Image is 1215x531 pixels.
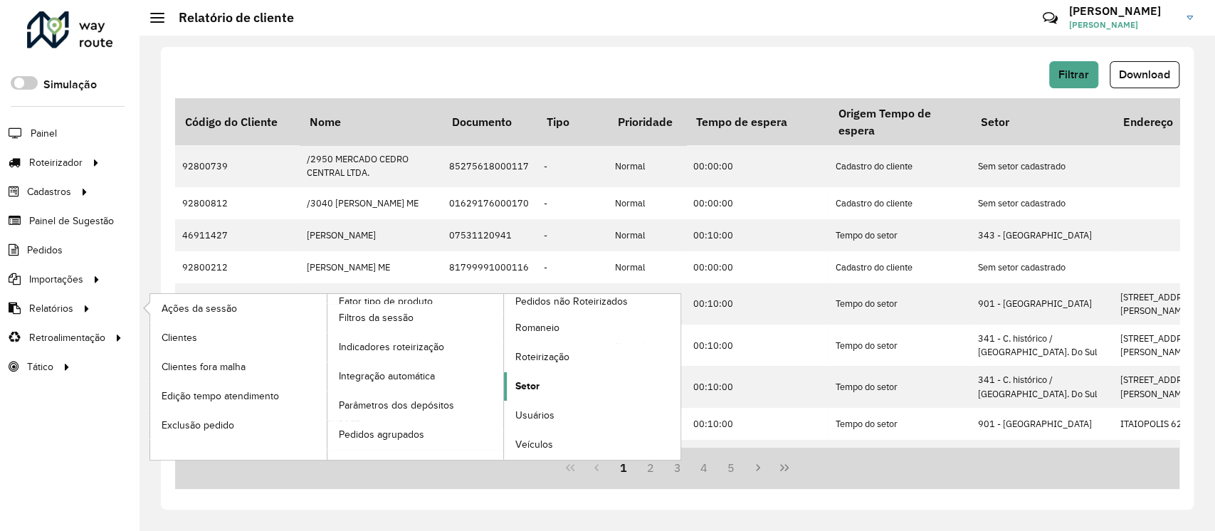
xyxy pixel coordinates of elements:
td: 00:10:00 [686,408,829,440]
td: 341 - C. histórico / [GEOGRAPHIC_DATA]. Do Sul [971,325,1113,366]
span: Integração automática [339,369,435,384]
a: Fator tipo de produto [150,294,504,459]
span: Pedidos [27,243,63,258]
td: Tempo do setor [829,283,971,325]
td: 00:00:00 [686,251,829,283]
span: Indicadores roteirização [339,340,444,354]
td: - [537,251,608,283]
td: 122 - Paranaguamirim/ [GEOGRAPHIC_DATA] [971,440,1113,481]
span: Clientes [162,330,197,345]
h3: [PERSON_NAME] [1069,4,1176,18]
button: 3 [664,454,691,481]
span: Roteirização [515,349,569,364]
td: 92800812 [175,187,300,219]
td: 92800212 [175,251,300,283]
span: Retroalimentação [29,330,105,345]
td: 05029695 [175,283,300,325]
span: Pedidos não Roteirizados [515,294,628,309]
button: Next Page [745,454,772,481]
td: Cadastro do cliente [829,187,971,219]
a: Pedidos não Roteirizados [327,294,681,459]
span: Tático [27,359,53,374]
td: Tempo do setor [829,219,971,251]
th: Setor [971,98,1113,145]
a: Clientes fora malha [150,352,327,381]
a: Veículos [504,431,680,459]
span: Fator tipo de produto [339,294,433,309]
button: Last Page [771,454,798,481]
td: 07531120941 [442,219,537,251]
span: Filtrar [1058,68,1089,80]
button: Filtrar [1049,61,1098,88]
span: Veículos [515,437,553,452]
a: Setor [504,372,680,401]
td: 46911427 [175,219,300,251]
a: Integração automática [327,362,504,391]
td: 01629176000170 [442,187,537,219]
span: Parâmetros dos depósitos [339,398,454,413]
td: /2950 MERCADO CEDRO CENTRAL LTDA. [300,145,442,186]
th: Documento [442,98,537,145]
a: Pedidos agrupados [327,421,504,449]
a: Edição tempo atendimento [150,382,327,410]
span: Roteirizador [29,155,83,170]
a: Ações da sessão [150,294,327,322]
td: Normal [608,187,686,219]
td: 00:00:00 [686,187,829,219]
th: Tempo de espera [686,98,829,145]
span: Usuários [515,408,554,423]
td: 1 - AS [537,283,608,325]
td: /3040 [PERSON_NAME] ME [300,187,442,219]
a: Clientes [150,323,327,352]
td: Tempo do setor [829,366,971,407]
button: Download [1110,61,1179,88]
td: [PERSON_NAME] [300,219,442,251]
button: 2 [637,454,664,481]
button: 1 [610,454,637,481]
th: Tipo [537,98,608,145]
th: Origem Tempo de espera [829,98,971,145]
td: 92800739 [175,145,300,186]
th: Prioridade [608,98,686,145]
span: Romaneio [515,320,559,335]
td: Normal [608,145,686,186]
td: Sem setor cadastrado [971,187,1113,219]
h2: Relatório de cliente [164,10,294,26]
button: 4 [690,454,717,481]
span: Setor [515,379,540,394]
td: Normal [608,251,686,283]
td: 00:10:00 [686,440,829,481]
td: 343 - [GEOGRAPHIC_DATA] [971,219,1113,251]
th: Nome [300,98,442,145]
td: 00:00:00 [686,145,829,186]
span: Clientes fora malha [162,359,246,374]
td: Cadastro do cliente [829,251,971,283]
td: - [537,219,608,251]
td: 00:10:00 [686,366,829,407]
a: Exclusão pedido [150,411,327,439]
button: 5 [717,454,745,481]
a: Parâmetros dos depósitos [327,391,504,420]
td: 85275618000117 [442,145,537,186]
td: Sem setor cadastrado [971,251,1113,283]
span: Edição tempo atendimento [162,389,279,404]
td: [PERSON_NAME] JOINVILE [300,283,442,325]
td: - [537,145,608,186]
span: Painel de Sugestão [29,214,114,228]
td: 00:10:00 [686,219,829,251]
td: Cadastro do cliente [829,145,971,186]
span: Download [1119,68,1170,80]
td: Sem setor cadastrado [971,145,1113,186]
a: Romaneio [504,314,680,342]
td: Normal [608,219,686,251]
td: 341 - C. histórico / [GEOGRAPHIC_DATA]. Do Sul [971,366,1113,407]
th: Código do Cliente [175,98,300,145]
span: Cadastros [27,184,71,199]
td: Tempo do setor [829,440,971,481]
span: Relatórios [29,301,73,316]
td: Tempo do setor [829,408,971,440]
span: Importações [29,272,83,287]
td: 901 - [GEOGRAPHIC_DATA] [971,408,1113,440]
td: 00:10:00 [686,283,829,325]
td: 81799991000116 [442,251,537,283]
